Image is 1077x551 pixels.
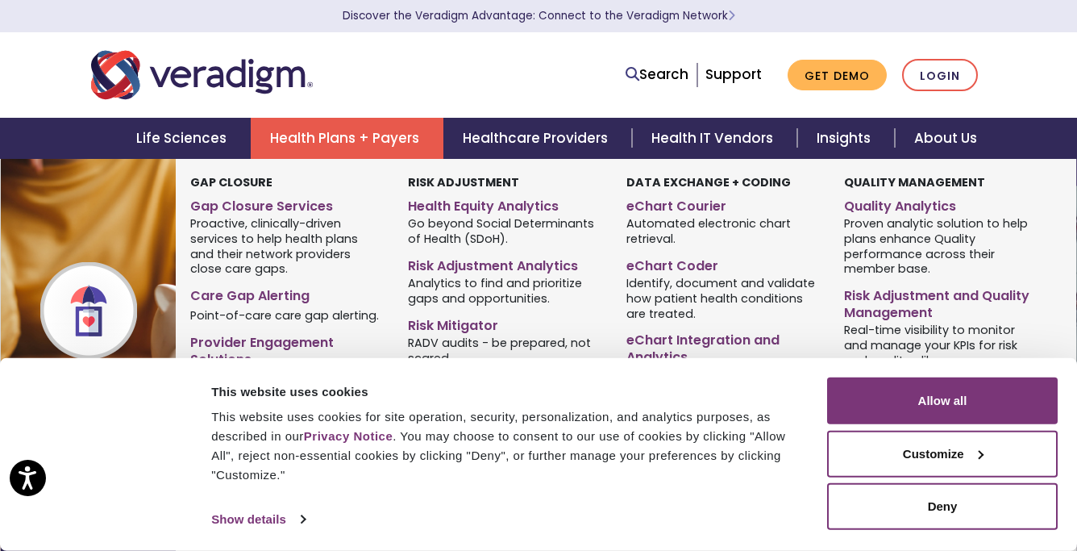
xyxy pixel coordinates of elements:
a: Health IT Vendors [632,118,797,159]
div: This website uses cookies [211,382,809,401]
a: Healthcare Providers [443,118,632,159]
span: Identify, document and validate how patient health conditions are treated. [626,275,820,322]
span: Proactive, clinically-driven services to help health plans and their network providers close care... [190,215,384,277]
strong: Data Exchange + Coding [626,174,791,190]
a: Support [705,65,762,84]
a: Gap Closure Services [190,192,384,215]
a: Login [902,59,978,92]
a: eChart Courier [626,192,820,215]
strong: Risk Adjustment [408,174,519,190]
span: Automated electronic chart retrieval. [626,215,820,247]
a: Risk Adjustment and Quality Management [844,282,1037,322]
a: Discover the Veradigm Advantage: Connect to the Veradigm NetworkLearn More [343,8,735,23]
a: Insights [797,118,895,159]
a: Get Demo [788,60,887,91]
a: Provider Engagement Solutions [190,328,384,369]
a: Privacy Notice [304,429,393,443]
strong: Quality Management [844,174,985,190]
span: Proven analytic solution to help plans enhance Quality performance across their member base. [844,215,1037,277]
a: Health Equity Analytics [408,192,601,215]
a: eChart Integration and Analytics [626,326,820,366]
a: Risk Adjustment Analytics [408,252,601,275]
a: eChart Coder [626,252,820,275]
button: Allow all [827,378,1058,424]
a: Quality Analytics [844,192,1037,215]
span: RADV audits - be prepared, not scared. [408,334,601,365]
span: Go beyond Social Determinants of Health (SDoH). [408,215,601,247]
img: Health Plan Payers [1,159,260,441]
a: About Us [895,118,996,159]
span: Point-of-care care gap alerting. [190,307,379,323]
span: Real-time visibility to monitor and manage your KPIs for risk and quality alike. [844,322,1037,369]
a: Search [626,64,688,86]
a: Care Gap Alerting [190,282,384,305]
button: Customize [827,430,1058,477]
a: Life Sciences [117,118,251,159]
img: Veradigm logo [91,48,313,102]
span: Learn More [728,8,735,23]
a: Health Plans + Payers [251,118,443,159]
a: Risk Mitigator [408,311,601,335]
strong: Gap Closure [190,174,272,190]
iframe: Drift Chat Widget [767,451,1058,532]
div: This website uses cookies for site operation, security, personalization, and analytics purposes, ... [211,407,809,485]
a: Show details [211,507,305,532]
span: Analytics to find and prioritize gaps and opportunities. [408,275,601,307]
